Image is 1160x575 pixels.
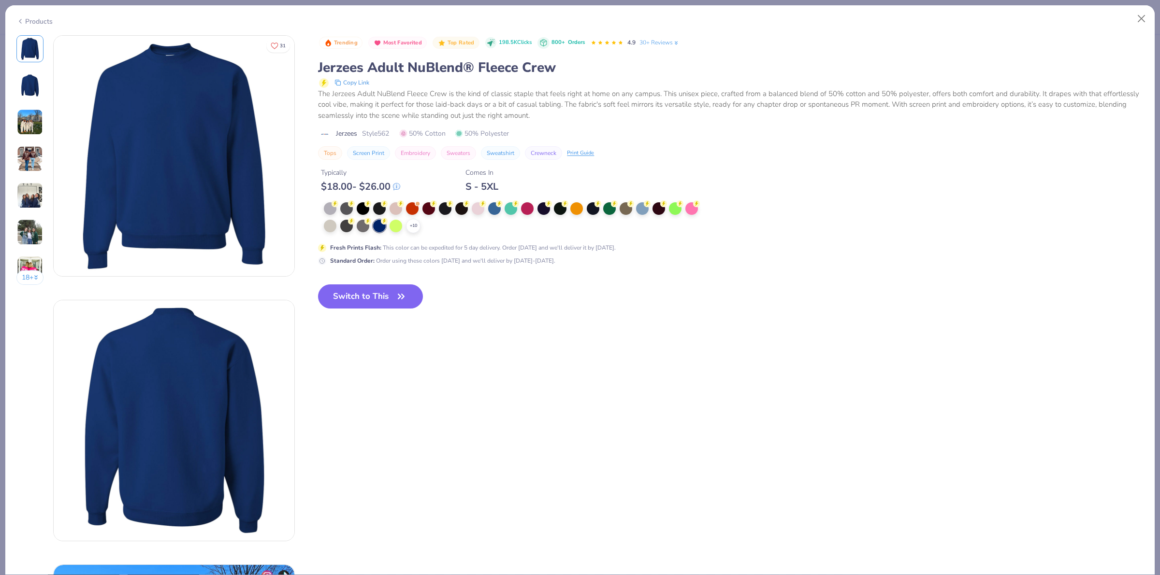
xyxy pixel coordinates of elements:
[383,40,422,45] span: Most Favorited
[318,58,1144,77] div: Jerzees Adult NuBlend® Fleece Crew
[334,40,358,45] span: Trending
[18,37,42,60] img: Front
[433,37,479,49] button: Badge Button
[525,146,562,160] button: Crewneck
[330,256,555,265] div: Order using these colors [DATE] and we'll deliver by [DATE]-[DATE].
[410,223,417,229] span: + 10
[54,300,294,541] img: Back
[481,146,520,160] button: Sweatshirt
[321,181,400,193] div: $ 18.00 - $ 26.00
[324,39,332,47] img: Trending sort
[551,39,585,47] div: 800+
[347,146,390,160] button: Screen Print
[17,256,43,282] img: User generated content
[17,219,43,245] img: User generated content
[591,35,623,51] div: 4.9 Stars
[465,181,498,193] div: S - 5XL
[465,168,498,178] div: Comes In
[330,257,375,265] strong: Standard Order :
[17,109,43,135] img: User generated content
[16,16,53,27] div: Products
[318,88,1144,121] div: The Jerzees Adult NuBlend Fleece Crew is the kind of classic staple that feels right at home on a...
[318,284,423,309] button: Switch to This
[455,128,509,139] span: 50% Polyester
[448,40,475,45] span: Top Rated
[266,39,290,53] button: Like
[368,37,427,49] button: Badge Button
[330,243,616,252] div: This color can be expedited for 5 day delivery. Order [DATE] and we'll deliver it by [DATE].
[639,38,680,47] a: 30+ Reviews
[280,43,286,48] span: 31
[16,270,44,285] button: 18+
[319,37,362,49] button: Badge Button
[17,146,43,172] img: User generated content
[318,130,331,138] img: brand logo
[318,146,342,160] button: Tops
[332,77,372,88] button: copy to clipboard
[321,168,400,178] div: Typically
[567,149,594,157] div: Print Guide
[1132,10,1151,28] button: Close
[362,128,389,139] span: Style 562
[441,146,476,160] button: Sweaters
[18,74,42,97] img: Back
[54,36,294,276] img: Front
[438,39,446,47] img: Top Rated sort
[17,182,43,209] img: User generated content
[330,244,381,252] strong: Fresh Prints Flash :
[568,39,585,46] span: Orders
[400,128,446,139] span: 50% Cotton
[374,39,381,47] img: Most Favorited sort
[627,39,636,46] span: 4.9
[395,146,436,160] button: Embroidery
[499,39,532,47] span: 198.5K Clicks
[336,128,357,139] span: Jerzees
